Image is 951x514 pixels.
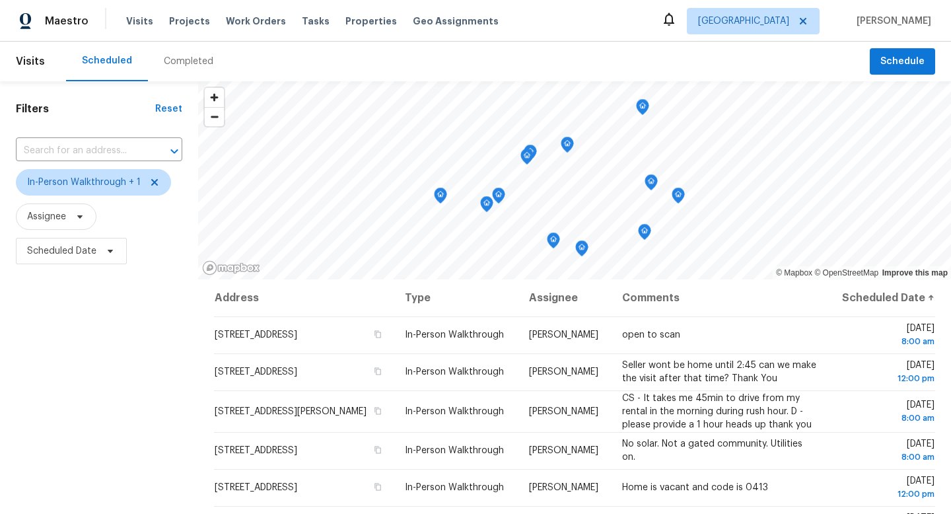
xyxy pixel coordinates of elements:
button: Copy Address [372,444,384,456]
span: [STREET_ADDRESS] [215,483,297,492]
span: [STREET_ADDRESS] [215,446,297,455]
span: [DATE] [839,439,934,464]
span: Schedule [880,54,925,70]
div: Map marker [672,188,685,208]
span: [DATE] [839,476,934,501]
div: Map marker [524,145,537,165]
div: 8:00 am [839,412,934,425]
div: Map marker [480,196,493,217]
div: 12:00 pm [839,372,934,385]
span: In-Person Walkthrough [405,330,504,340]
span: Projects [169,15,210,28]
div: Map marker [638,224,651,244]
span: No solar. Not a gated community. Utilities on. [622,439,802,462]
a: Mapbox homepage [202,260,260,275]
span: Maestro [45,15,88,28]
span: Properties [345,15,397,28]
button: Copy Address [372,481,384,493]
span: [PERSON_NAME] [529,407,598,416]
div: Scheduled [82,54,132,67]
th: Type [394,279,518,316]
div: Map marker [636,99,649,120]
button: Copy Address [372,405,384,417]
span: Zoom out [205,108,224,126]
div: Map marker [645,174,658,195]
span: Home is vacant and code is 0413 [622,483,768,492]
div: Map marker [520,149,534,169]
th: Address [214,279,394,316]
span: open to scan [622,330,680,340]
input: Search for an address... [16,141,145,161]
span: Visits [16,47,45,76]
div: Map marker [434,188,447,208]
span: In-Person Walkthrough [405,407,504,416]
div: 8:00 am [839,451,934,464]
span: Geo Assignments [413,15,499,28]
button: Schedule [870,48,935,75]
div: Map marker [561,137,574,157]
span: [GEOGRAPHIC_DATA] [698,15,789,28]
div: 8:00 am [839,335,934,348]
span: [PERSON_NAME] [529,330,598,340]
div: Map marker [547,233,560,253]
button: Zoom in [205,88,224,107]
button: Zoom out [205,107,224,126]
span: In-Person Walkthrough [405,367,504,377]
div: Completed [164,55,213,68]
span: Tasks [302,17,330,26]
div: Reset [155,102,182,116]
a: Mapbox [776,268,812,277]
th: Comments [612,279,828,316]
span: In-Person Walkthrough [405,483,504,492]
th: Scheduled Date ↑ [828,279,935,316]
span: Scheduled Date [27,244,96,258]
span: [STREET_ADDRESS] [215,330,297,340]
span: [PERSON_NAME] [851,15,931,28]
span: [DATE] [839,400,934,425]
div: 12:00 pm [839,488,934,501]
a: Improve this map [882,268,948,277]
div: Map marker [575,240,588,261]
span: [STREET_ADDRESS] [215,367,297,377]
button: Open [165,142,184,161]
h1: Filters [16,102,155,116]
a: OpenStreetMap [814,268,878,277]
span: [STREET_ADDRESS][PERSON_NAME] [215,407,367,416]
span: CS - It takes me 45min to drive from my rental in the morning during rush hour. D - please provid... [622,394,812,429]
span: [PERSON_NAME] [529,367,598,377]
span: [DATE] [839,361,934,385]
span: Assignee [27,210,66,223]
span: [PERSON_NAME] [529,446,598,455]
span: [PERSON_NAME] [529,483,598,492]
span: Seller wont be home until 2:45 can we make the visit after that time? Thank You [622,361,816,383]
div: Map marker [492,188,505,208]
span: [DATE] [839,324,934,348]
span: Work Orders [226,15,286,28]
button: Copy Address [372,365,384,377]
canvas: Map [198,81,951,279]
span: In-Person Walkthrough [405,446,504,455]
span: Visits [126,15,153,28]
th: Assignee [518,279,612,316]
span: In-Person Walkthrough + 1 [27,176,141,189]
